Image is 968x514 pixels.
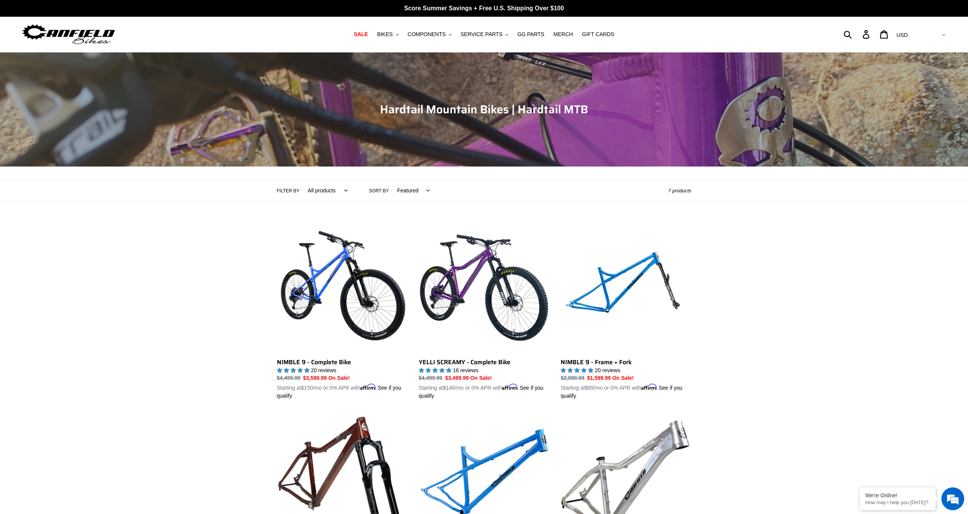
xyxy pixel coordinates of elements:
a: MERCH [550,29,577,40]
button: COMPONENTS [404,29,455,40]
p: How may I help you today? [865,500,930,505]
a: GG PARTS [513,29,548,40]
button: SERVICE PARTS [457,29,512,40]
input: Search [848,26,867,43]
a: SALE [350,29,372,40]
span: SALE [354,31,368,38]
span: 7 products [668,188,691,194]
span: SERVICE PARTS [461,31,502,38]
span: MERCH [553,31,573,38]
a: GIFT CARDS [578,29,618,40]
span: Hardtail Mountain Bikes | Hardtail MTB [380,100,588,118]
span: COMPONENTS [408,31,446,38]
label: Filter by [277,187,300,194]
span: GIFT CARDS [582,31,614,38]
span: BIKES [377,31,393,38]
span: GG PARTS [517,31,544,38]
label: Sort by [369,187,389,194]
div: We're Online! [865,492,930,498]
img: Canfield Bikes [21,22,116,46]
button: BIKES [373,29,402,40]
